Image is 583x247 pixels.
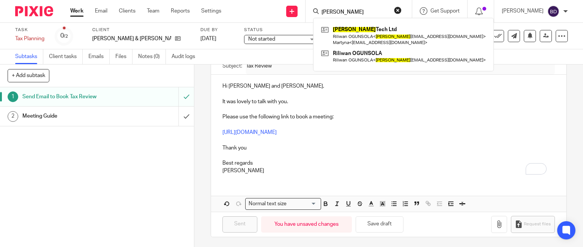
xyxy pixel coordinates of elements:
button: Save draft [356,216,403,233]
p: [PERSON_NAME] [222,167,555,175]
img: svg%3E [547,5,559,17]
a: Email [95,7,107,15]
span: Get Support [430,8,460,14]
div: Tax Planning [15,35,46,42]
label: Due by [200,27,235,33]
label: Status [244,27,320,33]
label: Subject: [222,62,242,70]
p: Hi [PERSON_NAME] and [PERSON_NAME], [222,82,555,90]
input: Search for option [289,200,317,208]
a: Audit logs [172,49,201,64]
a: Files [115,49,132,64]
input: Search [321,9,389,16]
div: 0 [60,31,68,40]
a: Reports [171,7,190,15]
span: Request files [524,221,551,227]
label: Client [92,27,191,33]
div: To enrich screen reader interactions, please activate Accessibility in Grammarly extension settings [211,75,567,180]
input: Sent [222,216,257,233]
span: [DATE] [200,36,216,41]
a: Team [147,7,159,15]
a: [URL][DOMAIN_NAME] [222,130,277,135]
button: + Add subtask [8,69,49,82]
img: Pixie [15,6,53,16]
label: Task [15,27,46,33]
a: Client tasks [49,49,83,64]
a: Work [70,7,84,15]
p: It was lovely to talk with you. [222,98,555,105]
a: Emails [88,49,110,64]
p: Best regards [222,159,555,167]
div: Search for option [245,198,321,210]
small: /2 [64,34,68,38]
p: [PERSON_NAME] [502,7,544,15]
div: 2 [8,111,18,122]
h1: Meeting Guide [22,110,121,122]
span: Normal text size [247,200,288,208]
span: Not started [248,36,275,42]
p: Please use the following link to book a meeting: [222,113,555,121]
div: 1 [8,91,18,102]
a: Clients [119,7,136,15]
p: [PERSON_NAME] & [PERSON_NAME] [92,35,171,42]
button: Request files [511,216,555,233]
a: Settings [201,7,221,15]
button: Clear [394,6,402,14]
div: You have unsaved changes [261,216,352,233]
a: Notes (0) [138,49,166,64]
p: Thank you [222,136,555,152]
h1: Send Email to Book Tax Review [22,91,121,102]
a: Subtasks [15,49,43,64]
